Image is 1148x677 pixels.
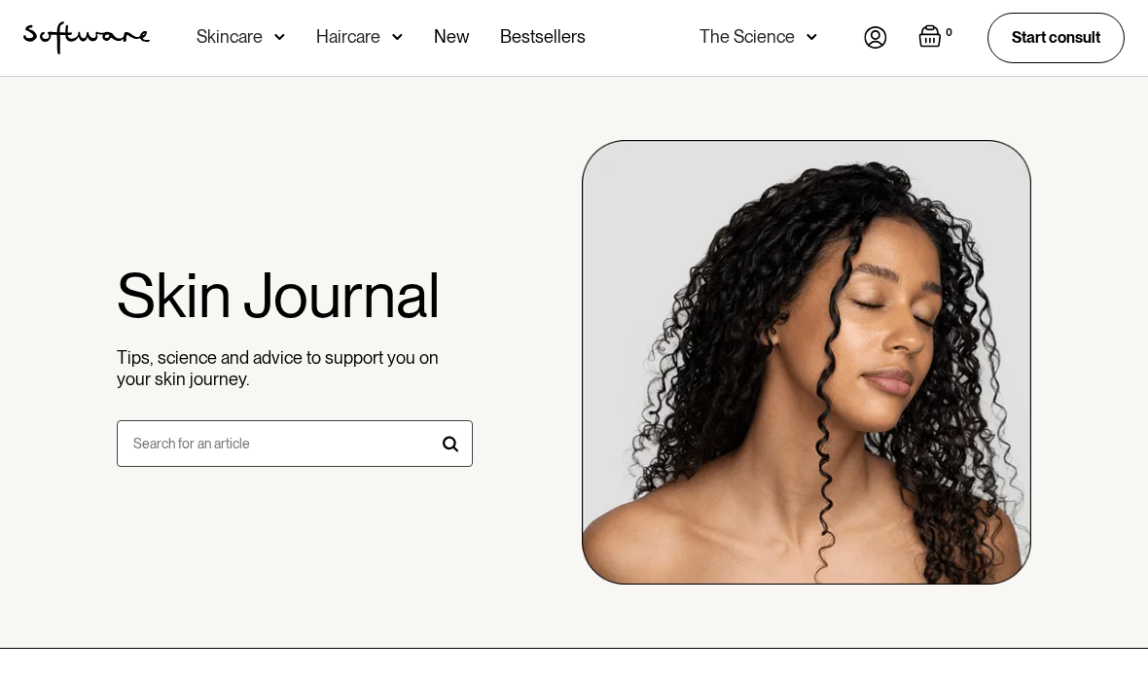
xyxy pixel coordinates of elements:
[582,124,1031,601] img: Skin Journal
[23,21,150,54] img: Software Logo
[197,27,263,47] div: Skincare
[316,27,380,47] div: Haircare
[117,258,474,333] h1: Skin Journal
[987,13,1125,62] a: Start consult
[942,24,956,42] div: 0
[392,27,403,47] img: arrow down
[807,27,817,47] img: arrow down
[700,27,795,47] div: The Science
[117,420,474,467] input: Search for an article
[117,420,474,467] form: search form
[918,24,956,52] a: Open empty cart
[274,27,285,47] img: arrow down
[117,347,444,389] p: Tips, science and advice to support you on your skin journey.
[23,21,150,54] a: home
